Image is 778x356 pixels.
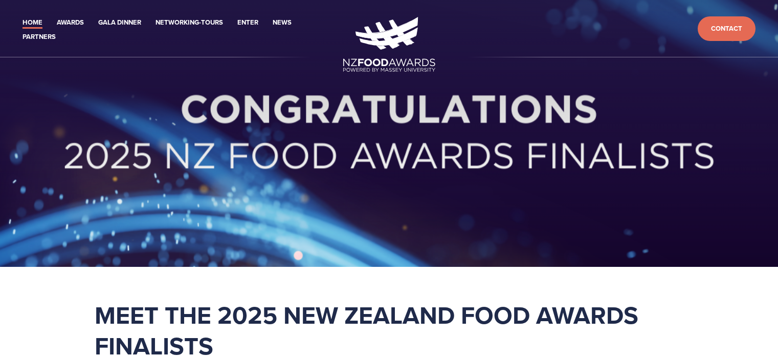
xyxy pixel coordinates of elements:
[273,17,292,29] a: News
[23,31,56,43] a: Partners
[155,17,223,29] a: Networking-Tours
[23,17,42,29] a: Home
[57,17,84,29] a: Awards
[98,17,141,29] a: Gala Dinner
[237,17,258,29] a: Enter
[698,16,755,41] a: Contact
